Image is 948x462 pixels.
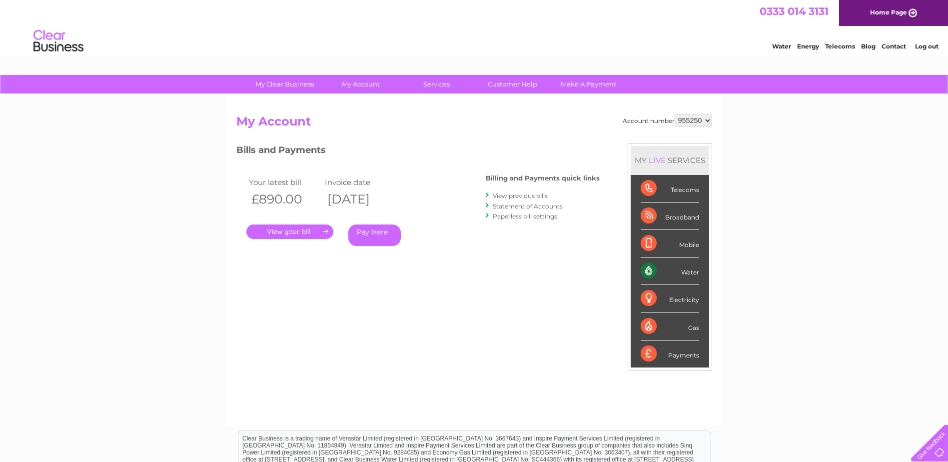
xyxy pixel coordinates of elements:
[641,257,699,285] div: Water
[861,42,876,50] a: Blog
[322,189,399,209] th: [DATE]
[760,5,829,17] a: 0333 014 3131
[236,114,712,133] h2: My Account
[33,26,84,56] img: logo.png
[493,202,563,210] a: Statement of Accounts
[641,202,699,230] div: Broadband
[319,75,402,93] a: My Account
[641,340,699,367] div: Payments
[486,174,600,182] h4: Billing and Payments quick links
[243,75,326,93] a: My Clear Business
[395,75,478,93] a: Services
[641,230,699,257] div: Mobile
[348,224,401,246] a: Pay Here
[236,143,600,160] h3: Bills and Payments
[915,42,939,50] a: Log out
[246,189,323,209] th: £890.00
[493,212,557,220] a: Paperless bill settings
[825,42,855,50] a: Telecoms
[641,285,699,312] div: Electricity
[246,175,323,189] td: Your latest bill
[647,155,668,165] div: LIVE
[631,146,709,174] div: MY SERVICES
[623,114,712,126] div: Account number
[882,42,906,50] a: Contact
[641,175,699,202] div: Telecoms
[641,313,699,340] div: Gas
[772,42,791,50] a: Water
[547,75,630,93] a: Make A Payment
[322,175,399,189] td: Invoice date
[493,192,548,199] a: View previous bills
[471,75,554,93] a: Customer Help
[238,5,711,48] div: Clear Business is a trading name of Verastar Limited (registered in [GEOGRAPHIC_DATA] No. 3667643...
[246,224,333,239] a: .
[797,42,819,50] a: Energy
